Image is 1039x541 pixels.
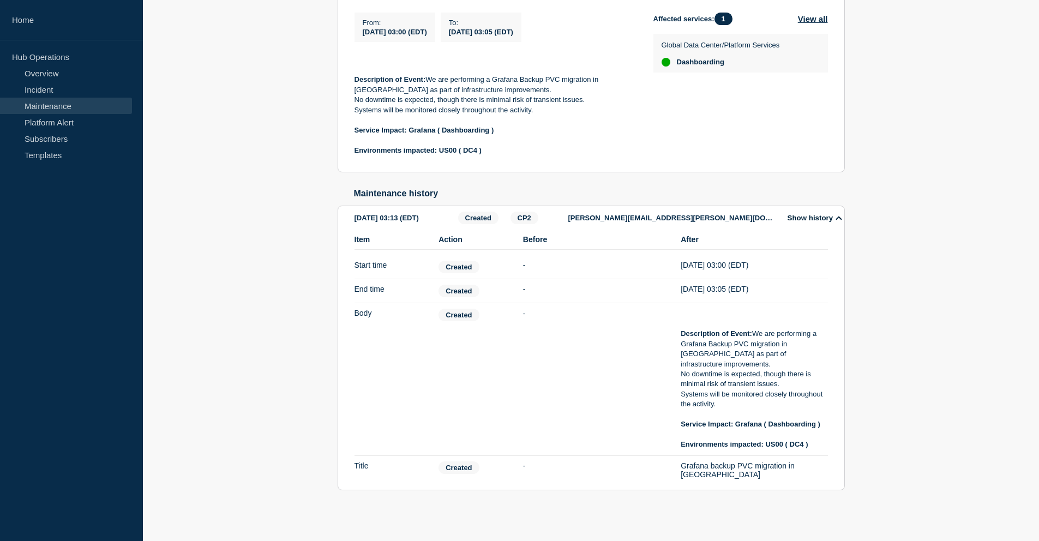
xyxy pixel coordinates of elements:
[449,28,513,36] span: [DATE] 03:05 (EDT)
[681,369,827,389] p: No downtime is expected, though there is minimal risk of transient issues.
[439,309,479,321] span: Created
[355,95,636,105] p: No downtime is expected, though there is minimal risk of transient issues.
[681,235,827,244] span: After
[798,13,828,25] button: View all
[439,235,512,244] span: Action
[523,261,670,273] div: -
[662,58,670,67] div: up
[523,461,670,479] div: -
[354,189,845,199] h2: Maintenance history
[355,212,455,224] div: [DATE] 03:13 (EDT)
[355,126,494,134] strong: Service Impact: Grafana ( Dashboarding )
[523,285,670,297] div: -
[439,261,479,273] span: Created
[714,13,732,25] span: 1
[511,212,538,224] span: CP2
[681,329,827,369] p: We are performing a Grafana Backup PVC migration in [GEOGRAPHIC_DATA] as part of infrastructure i...
[355,75,426,83] strong: Description of Event:
[458,212,499,224] span: Created
[355,461,428,479] div: Title
[363,28,427,36] span: [DATE] 03:00 (EDT)
[355,285,428,297] div: End time
[568,214,776,222] p: [PERSON_NAME][EMAIL_ADDRESS][PERSON_NAME][DOMAIN_NAME]
[523,235,670,244] span: Before
[784,213,845,223] button: Show history
[355,309,428,449] div: Body
[681,285,827,297] div: [DATE] 03:05 (EDT)
[363,19,427,27] p: From :
[681,261,827,273] div: [DATE] 03:00 (EDT)
[439,285,479,297] span: Created
[355,261,428,273] div: Start time
[355,146,482,154] strong: Environments impacted: US00 ( DC4 )
[677,58,724,67] span: Dashboarding
[653,13,738,25] span: Affected services:
[681,461,827,479] div: Grafana backup PVC migration in [GEOGRAPHIC_DATA]
[355,235,428,244] span: Item
[681,329,752,338] strong: Description of Event:
[449,19,513,27] p: To :
[523,309,670,318] p: -
[681,440,808,448] strong: Environments impacted: US00 ( DC4 )
[355,75,636,95] p: We are performing a Grafana Backup PVC migration in [GEOGRAPHIC_DATA] as part of infrastructure i...
[662,41,780,49] p: Global Data Center/Platform Services
[681,389,827,410] p: Systems will be monitored closely throughout the activity.
[439,461,479,474] span: Created
[355,105,636,115] p: Systems will be monitored closely throughout the activity.
[681,420,820,428] strong: Service Impact: Grafana ( Dashboarding )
